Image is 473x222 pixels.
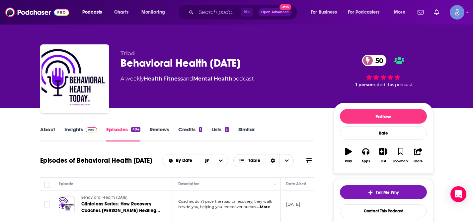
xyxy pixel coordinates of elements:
[120,50,135,57] span: Triad
[120,75,254,83] div: A weekly podcast
[450,5,464,20] span: Logged in as Spiral5-G1
[340,143,357,167] button: Play
[344,7,389,18] button: open menu
[340,185,427,199] button: tell me why sparkleTell Me Why
[286,180,306,188] div: Date Aired
[137,7,174,18] button: open menu
[374,143,392,167] button: List
[393,159,408,163] div: Bookmark
[286,201,300,207] p: [DATE]
[5,6,69,19] img: Podchaser - Follow, Share and Rate Podcasts
[162,154,228,167] h2: Choose List sort
[144,76,162,82] a: Health
[415,7,426,18] a: Show notifications dropdown
[178,199,273,204] span: Coaches don’t pave the road to recovery; they walk
[178,126,202,141] a: Credits1
[233,154,294,167] button: Choose View
[178,180,199,188] div: Description
[381,159,386,163] div: List
[361,159,370,163] div: Apps
[199,127,202,132] div: 1
[225,127,229,132] div: 3
[196,7,241,18] input: Search podcasts, credits, & more...
[392,143,409,167] button: Bookmark
[41,46,108,112] img: Behavioral Health Today
[238,126,255,141] a: Similar
[200,154,214,167] button: Sort Direction
[176,158,195,163] span: By Date
[355,82,374,87] span: 1 person
[450,186,466,202] div: Open Intercom Messenger
[163,76,183,82] a: Fitness
[64,126,97,141] a: InsightsPodchaser Pro
[414,159,423,163] div: Share
[258,8,292,16] button: Open AdvancedNew
[266,154,279,167] div: Sort Direction
[362,55,387,66] a: 50
[81,201,161,214] a: Clinicians Series: How Recovery Coaches [PERSON_NAME] Healing & Hope with [PERSON_NAME] & [PERSON...
[450,5,464,20] button: Show profile menu
[261,11,289,14] span: Open Advanced
[394,8,405,17] span: More
[340,126,427,140] div: Rate
[306,7,345,18] button: open menu
[340,204,427,217] a: Contact This Podcast
[81,195,161,201] a: Behavioral Health [DATE]
[248,158,260,163] span: Table
[345,159,352,163] div: Play
[150,126,169,141] a: Reviews
[389,7,414,18] button: open menu
[374,82,412,87] span: rated this podcast
[106,126,140,141] a: Episodes404
[257,204,270,210] span: ...More
[271,180,279,188] button: Column Actions
[40,156,152,165] h1: Episodes of Behavioral Health [DATE]
[211,126,229,141] a: Lists3
[141,8,165,17] span: Monitoring
[368,190,373,195] img: tell me why sparkle
[40,126,55,141] a: About
[334,50,433,91] div: 50 1 personrated this podcast
[193,76,232,82] a: Mental Health
[162,76,163,82] span: ,
[311,8,337,17] span: For Business
[376,190,399,195] span: Tell Me Why
[432,7,442,18] a: Show notifications dropdown
[110,7,132,18] a: Charts
[340,109,427,124] button: Follow
[59,180,74,188] div: Episode
[183,76,193,82] span: and
[409,143,427,167] button: Share
[162,158,200,163] button: open menu
[131,127,140,132] div: 404
[369,55,387,66] span: 50
[357,143,374,167] button: Apps
[450,5,464,20] img: User Profile
[348,8,380,17] span: For Podcasters
[241,8,253,17] span: ⌘ K
[86,127,97,133] img: Podchaser Pro
[279,4,291,10] span: New
[78,7,111,18] button: open menu
[178,204,256,209] span: beside you, helping you rediscover purpos
[81,195,128,200] span: Behavioral Health [DATE]
[114,8,128,17] span: Charts
[214,154,228,167] button: open menu
[184,5,304,20] div: Search podcasts, credits, & more...
[44,201,50,207] span: Toggle select row
[82,8,102,17] span: Podcasts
